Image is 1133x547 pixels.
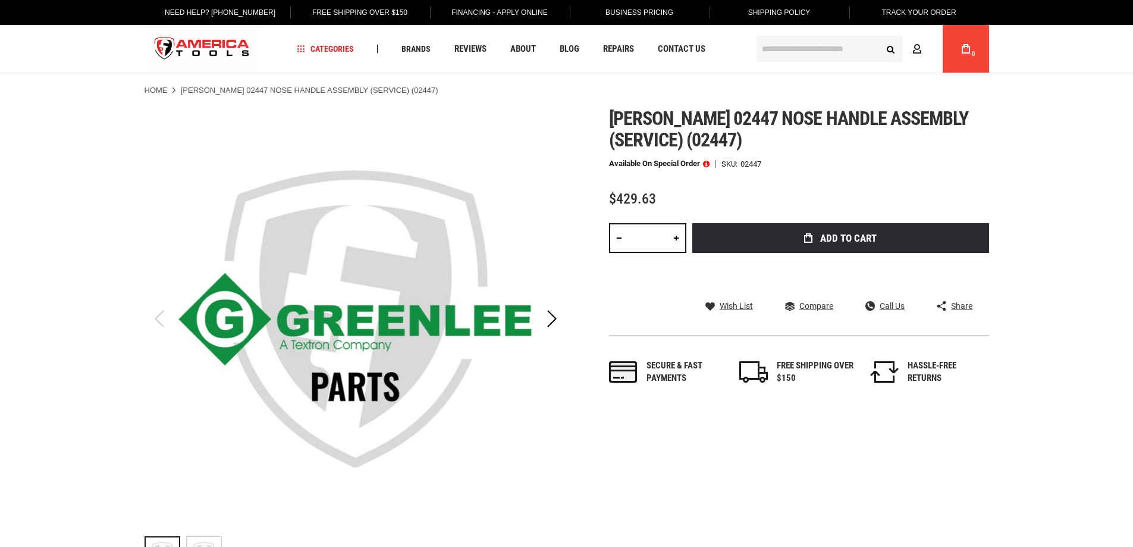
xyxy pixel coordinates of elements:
[145,27,260,71] a: store logo
[870,361,899,383] img: returns
[777,360,854,385] div: FREE SHIPPING OVER $150
[505,41,541,57] a: About
[609,107,969,151] span: [PERSON_NAME] 02447 nose handle assembly (service) (02447)
[554,41,585,57] a: Blog
[908,360,985,385] div: HASSLE-FREE RETURNS
[785,301,833,311] a: Compare
[181,86,438,95] strong: [PERSON_NAME] 02447 NOSE HANDLE ASSEMBLY (SERVICE) (02447)
[692,223,989,253] button: Add to Cart
[603,45,634,54] span: Repairs
[880,302,905,310] span: Call Us
[537,108,567,530] div: Next
[721,160,740,168] strong: SKU
[748,8,811,17] span: Shipping Policy
[401,45,431,53] span: Brands
[560,45,579,54] span: Blog
[865,301,905,311] a: Call Us
[145,27,260,71] img: America Tools
[955,25,977,73] a: 0
[658,45,705,54] span: Contact Us
[297,45,354,53] span: Categories
[739,361,768,383] img: shipping
[609,361,638,383] img: payments
[609,160,710,168] p: Available on Special Order
[740,160,761,168] div: 02447
[598,41,639,57] a: Repairs
[646,360,724,385] div: Secure & fast payments
[145,108,567,530] img: Greenlee 02447 NOSE HANDLE ASSEMBLY (SERVICE) (02447)
[820,233,877,243] span: Add to Cart
[720,302,753,310] span: Wish List
[951,302,972,310] span: Share
[880,37,902,60] button: Search
[799,302,833,310] span: Compare
[449,41,492,57] a: Reviews
[510,45,536,54] span: About
[705,301,753,311] a: Wish List
[291,41,359,57] a: Categories
[396,41,436,57] a: Brands
[145,85,168,96] a: Home
[652,41,711,57] a: Contact Us
[690,257,991,291] iframe: Secure express checkout frame
[609,190,656,207] span: $429.63
[454,45,487,54] span: Reviews
[972,51,975,57] span: 0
